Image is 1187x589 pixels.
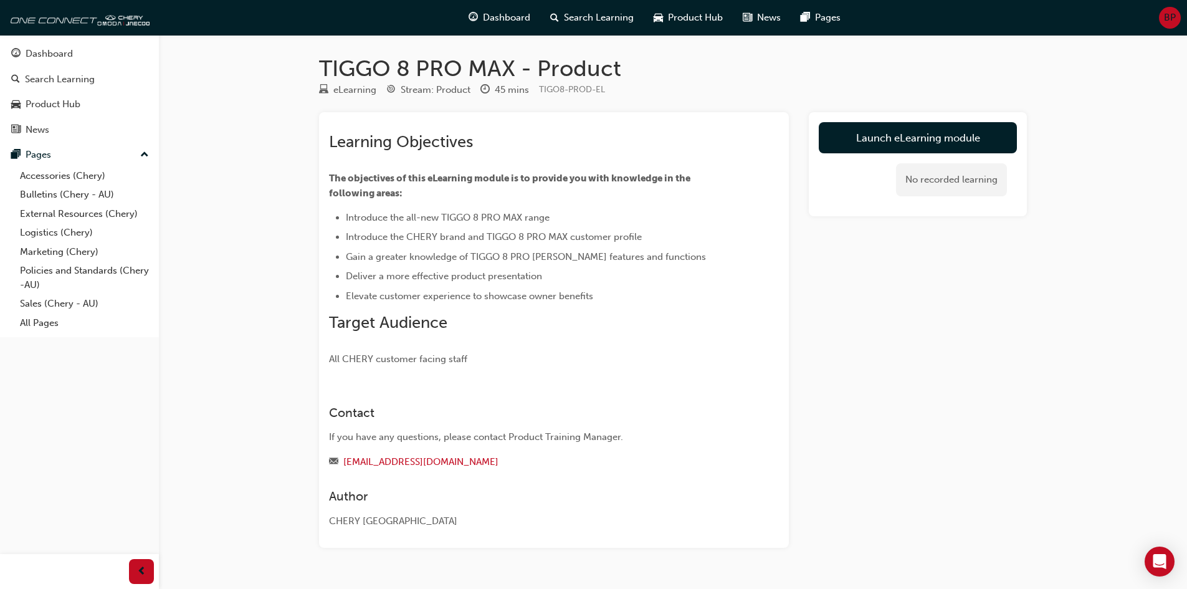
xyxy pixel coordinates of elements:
a: News [5,118,154,141]
div: Product Hub [26,97,80,112]
span: Dashboard [483,11,530,25]
span: car-icon [654,10,663,26]
span: Target Audience [329,313,447,332]
a: car-iconProduct Hub [644,5,733,31]
span: Learning Objectives [329,132,473,151]
a: [EMAIL_ADDRESS][DOMAIN_NAME] [343,456,498,467]
a: All Pages [15,314,154,333]
a: Logistics (Chery) [15,223,154,242]
div: Duration [480,82,529,98]
div: Dashboard [26,47,73,61]
a: guage-iconDashboard [459,5,540,31]
div: Search Learning [25,72,95,87]
span: car-icon [11,99,21,110]
span: email-icon [329,457,338,468]
span: guage-icon [11,49,21,60]
div: Pages [26,148,51,162]
img: oneconnect [6,5,150,30]
button: DashboardSearch LearningProduct HubNews [5,40,154,143]
a: search-iconSearch Learning [540,5,644,31]
span: Pages [815,11,841,25]
a: Product Hub [5,93,154,116]
a: Accessories (Chery) [15,166,154,186]
div: 45 mins [495,83,529,97]
h3: Contact [329,406,734,420]
a: pages-iconPages [791,5,851,31]
a: news-iconNews [733,5,791,31]
span: BP [1164,11,1176,25]
span: prev-icon [137,564,146,580]
span: news-icon [11,125,21,136]
div: eLearning [333,83,376,97]
span: clock-icon [480,85,490,96]
div: Open Intercom Messenger [1145,547,1175,577]
span: All CHERY customer facing staff [329,353,467,365]
a: Policies and Standards (Chery -AU) [15,261,154,294]
a: External Resources (Chery) [15,204,154,224]
button: BP [1159,7,1181,29]
span: search-icon [11,74,20,85]
span: up-icon [140,147,149,163]
div: Stream: Product [401,83,470,97]
h1: TIGGO 8 PRO MAX - Product [319,55,1027,82]
span: pages-icon [11,150,21,161]
span: Deliver a more effective product presentation [346,271,542,282]
div: Type [319,82,376,98]
button: Pages [5,143,154,166]
div: CHERY [GEOGRAPHIC_DATA] [329,514,734,529]
a: Search Learning [5,68,154,91]
div: Email [329,454,734,470]
span: Introduce the all-new TIGGO 8 PRO MAX range [346,212,550,223]
span: target-icon [386,85,396,96]
a: Launch eLearning module [819,122,1017,153]
span: News [757,11,781,25]
a: Dashboard [5,42,154,65]
a: Sales (Chery - AU) [15,294,154,314]
div: News [26,123,49,137]
span: learningResourceType_ELEARNING-icon [319,85,328,96]
span: news-icon [743,10,752,26]
span: Elevate customer experience to showcase owner benefits [346,290,593,302]
span: Introduce the CHERY brand and TIGGO 8 PRO MAX customer profile [346,231,642,242]
h3: Author [329,489,734,504]
a: Marketing (Chery) [15,242,154,262]
span: pages-icon [801,10,810,26]
span: Product Hub [668,11,723,25]
span: guage-icon [469,10,478,26]
span: search-icon [550,10,559,26]
span: Learning resource code [539,84,605,95]
div: No recorded learning [896,163,1007,196]
span: The objectives of this eLearning module is to provide you with knowledge in the following areas: [329,173,692,199]
div: If you have any questions, please contact Product Training Manager. [329,430,734,444]
span: Gain a greater knowledge of TIGGO 8 PRO [PERSON_NAME] features and functions [346,251,706,262]
span: Search Learning [564,11,634,25]
a: Bulletins (Chery - AU) [15,185,154,204]
div: Stream [386,82,470,98]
